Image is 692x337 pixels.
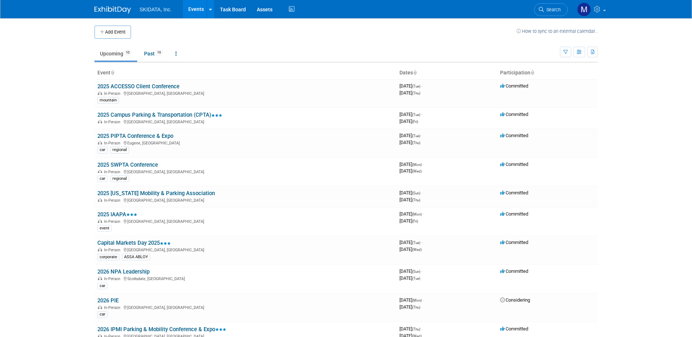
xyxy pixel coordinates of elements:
span: [DATE] [399,275,420,281]
span: (Fri) [412,219,418,223]
img: In-Person Event [98,120,102,123]
span: Committed [500,211,528,217]
button: Add Event [94,26,131,39]
span: [DATE] [399,112,422,117]
span: (Thu) [412,327,420,331]
span: (Mon) [412,298,422,302]
span: 10 [124,50,132,55]
span: Committed [500,83,528,89]
span: Committed [500,133,528,138]
div: regional [110,175,129,182]
th: Event [94,67,397,79]
span: - [421,240,422,245]
a: 2026 PIE [97,297,119,304]
span: [DATE] [399,90,420,96]
span: (Thu) [412,198,420,202]
span: Considering [500,297,530,303]
span: (Sun) [412,270,420,274]
span: In-Person [104,219,123,224]
span: - [421,112,422,117]
span: [DATE] [399,240,422,245]
span: (Wed) [412,169,422,173]
a: Past19 [139,47,169,61]
span: [DATE] [399,162,424,167]
span: Committed [500,162,528,167]
img: ExhibitDay [94,6,131,13]
div: mountain [97,97,119,104]
span: - [423,211,424,217]
a: Search [534,3,568,16]
div: [GEOGRAPHIC_DATA], [GEOGRAPHIC_DATA] [97,119,394,124]
div: event [97,225,112,232]
span: - [421,268,422,274]
span: SKIDATA, Inc. [140,7,172,12]
span: Committed [500,268,528,274]
span: In-Person [104,170,123,174]
th: Dates [397,67,497,79]
img: In-Person Event [98,305,102,309]
span: Committed [500,112,528,117]
img: In-Person Event [98,91,102,95]
span: (Sun) [412,191,420,195]
span: (Fri) [412,120,418,124]
span: [DATE] [399,133,422,138]
span: [DATE] [399,218,418,224]
a: How to sync to an external calendar... [517,28,598,34]
span: - [423,297,424,303]
a: Sort by Event Name [111,70,114,75]
span: In-Person [104,248,123,252]
span: [DATE] [399,211,424,217]
img: In-Person Event [98,276,102,280]
span: - [421,190,422,195]
img: Malloy Pohrer [577,3,591,16]
div: car [97,147,108,153]
span: [DATE] [399,304,420,310]
div: [GEOGRAPHIC_DATA], [GEOGRAPHIC_DATA] [97,304,394,310]
span: In-Person [104,141,123,146]
span: Search [544,7,561,12]
div: [GEOGRAPHIC_DATA], [GEOGRAPHIC_DATA] [97,197,394,203]
span: [DATE] [399,268,422,274]
div: Eugene, [GEOGRAPHIC_DATA] [97,140,394,146]
span: (Mon) [412,212,422,216]
span: (Wed) [412,248,422,252]
a: 2026 NPA Leadership [97,268,150,275]
span: Committed [500,326,528,332]
span: (Tue) [412,134,420,138]
span: (Thu) [412,305,420,309]
span: [DATE] [399,326,422,332]
span: In-Person [104,276,123,281]
div: [GEOGRAPHIC_DATA], [GEOGRAPHIC_DATA] [97,168,394,174]
span: In-Person [104,91,123,96]
div: car [97,311,108,318]
a: 2025 IAAPA [97,211,137,218]
span: (Thu) [412,91,420,95]
span: (Tue) [412,84,420,88]
a: 2025 [US_STATE] Mobility & Parking Association [97,190,215,197]
div: car [97,175,108,182]
span: - [423,162,424,167]
span: (Tue) [412,241,420,245]
a: Capital Markets Day 2025 [97,240,171,246]
span: - [421,326,422,332]
span: [DATE] [399,140,420,145]
span: [DATE] [399,168,422,174]
a: Upcoming10 [94,47,137,61]
img: In-Person Event [98,170,102,173]
span: (Tue) [412,276,420,280]
img: In-Person Event [98,198,102,202]
span: Committed [500,190,528,195]
span: In-Person [104,305,123,310]
span: (Thu) [412,141,420,145]
span: (Tue) [412,113,420,117]
span: [DATE] [399,197,420,202]
span: [DATE] [399,190,422,195]
span: 19 [155,50,163,55]
span: [DATE] [399,83,422,89]
span: [DATE] [399,297,424,303]
img: In-Person Event [98,141,102,144]
img: In-Person Event [98,219,102,223]
a: 2026 IPMI Parking & Mobility Conference & Expo [97,326,226,333]
span: - [421,133,422,138]
div: [GEOGRAPHIC_DATA], [GEOGRAPHIC_DATA] [97,90,394,96]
